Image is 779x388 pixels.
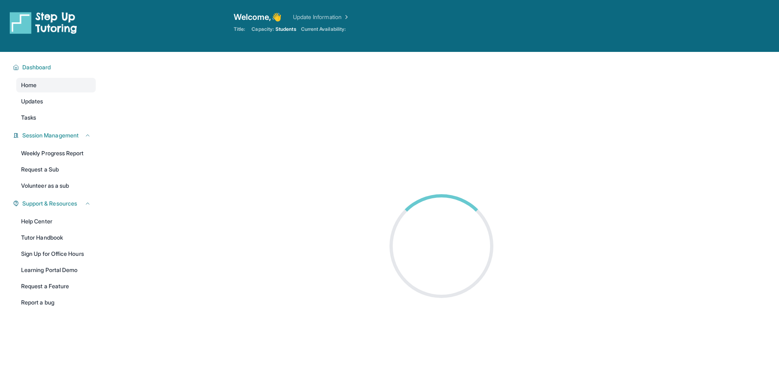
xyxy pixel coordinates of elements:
[16,230,96,245] a: Tutor Handbook
[22,199,77,208] span: Support & Resources
[342,13,350,21] img: Chevron Right
[16,247,96,261] a: Sign Up for Office Hours
[21,114,36,122] span: Tasks
[301,26,346,32] span: Current Availability:
[19,131,91,139] button: Session Management
[16,146,96,161] a: Weekly Progress Report
[16,214,96,229] a: Help Center
[10,11,77,34] img: logo
[275,26,296,32] span: Students
[252,26,274,32] span: Capacity:
[16,279,96,294] a: Request a Feature
[16,78,96,92] a: Home
[21,97,43,105] span: Updates
[22,63,51,71] span: Dashboard
[16,295,96,310] a: Report a bug
[16,110,96,125] a: Tasks
[293,13,350,21] a: Update Information
[16,162,96,177] a: Request a Sub
[16,263,96,277] a: Learning Portal Demo
[16,178,96,193] a: Volunteer as a sub
[19,199,91,208] button: Support & Resources
[234,11,282,23] span: Welcome, 👋
[16,94,96,109] a: Updates
[19,63,91,71] button: Dashboard
[234,26,245,32] span: Title:
[21,81,37,89] span: Home
[22,131,79,139] span: Session Management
